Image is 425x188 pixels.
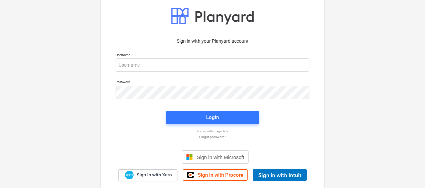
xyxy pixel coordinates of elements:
a: Sign in with Procore [183,169,248,181]
p: Password [116,80,309,85]
p: Sign in with your Planyard account [116,38,309,45]
a: Log in with magic link [112,129,313,133]
div: Login [206,113,219,122]
a: Forgot password? [112,135,313,139]
span: Sign in with Procore [198,172,243,178]
span: Sign in with Microsoft [197,154,244,160]
a: Sign in with Xero [118,169,178,181]
span: Sign in with Xero [137,172,172,178]
button: Login [166,111,259,124]
input: Username [116,58,309,72]
img: Microsoft logo [186,154,193,160]
p: Username [116,53,309,58]
img: Xero logo [125,171,134,180]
